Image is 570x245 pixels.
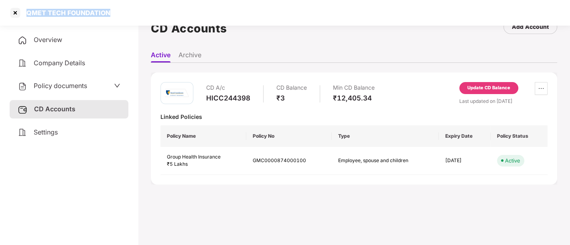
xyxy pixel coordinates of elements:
[246,125,332,147] th: Policy No
[18,105,28,114] img: svg+xml;base64,PHN2ZyB3aWR0aD0iMjUiIGhlaWdodD0iMjQiIHZpZXdCb3g9IjAgMCAyNSAyNCIgZmlsbD0ibm9uZSIgeG...
[276,82,307,94] div: CD Balance
[34,36,62,44] span: Overview
[439,125,491,147] th: Expiry Date
[34,128,58,136] span: Settings
[34,59,85,67] span: Company Details
[18,36,27,45] img: svg+xml;base64,PHN2ZyB4bWxucz0iaHR0cDovL3d3dy53My5vcmcvMjAwMC9zdmciIHdpZHRoPSIyNCIgaGVpZ2h0PSIyNC...
[535,85,547,92] span: ellipsis
[333,82,375,94] div: Min CD Balance
[34,82,87,90] span: Policy documents
[459,97,548,105] div: Last updated on [DATE]
[338,157,426,165] div: Employee, spouse and children
[151,51,170,62] li: Active
[160,113,548,120] div: Linked Policies
[439,147,491,175] td: [DATE]
[505,157,520,165] div: Active
[332,125,439,147] th: Type
[179,51,201,62] li: Archive
[18,58,27,68] img: svg+xml;base64,PHN2ZyB4bWxucz0iaHR0cDovL3d3dy53My5vcmcvMjAwMC9zdmciIHdpZHRoPSIyNCIgaGVpZ2h0PSIyNC...
[491,125,548,147] th: Policy Status
[206,82,250,94] div: CD A/c
[22,9,110,17] div: QMET TECH FOUNDATION
[276,94,307,102] div: ₹3
[18,82,27,91] img: svg+xml;base64,PHN2ZyB4bWxucz0iaHR0cDovL3d3dy53My5vcmcvMjAwMC9zdmciIHdpZHRoPSIyNCIgaGVpZ2h0PSIyNC...
[167,153,240,161] div: Group Health Insurance
[34,105,75,113] span: CD Accounts
[333,94,375,102] div: ₹12,405.34
[167,161,188,167] span: ₹5 Lakhs
[165,89,189,97] img: rsi.png
[206,94,250,102] div: HICC244398
[246,147,332,175] td: GMC0000874000100
[151,20,227,37] h1: CD Accounts
[18,128,27,137] img: svg+xml;base64,PHN2ZyB4bWxucz0iaHR0cDovL3d3dy53My5vcmcvMjAwMC9zdmciIHdpZHRoPSIyNCIgaGVpZ2h0PSIyNC...
[114,82,120,89] span: down
[535,82,548,95] button: ellipsis
[160,125,246,147] th: Policy Name
[467,84,510,92] div: Update CD Balance
[512,22,549,31] div: Add Account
